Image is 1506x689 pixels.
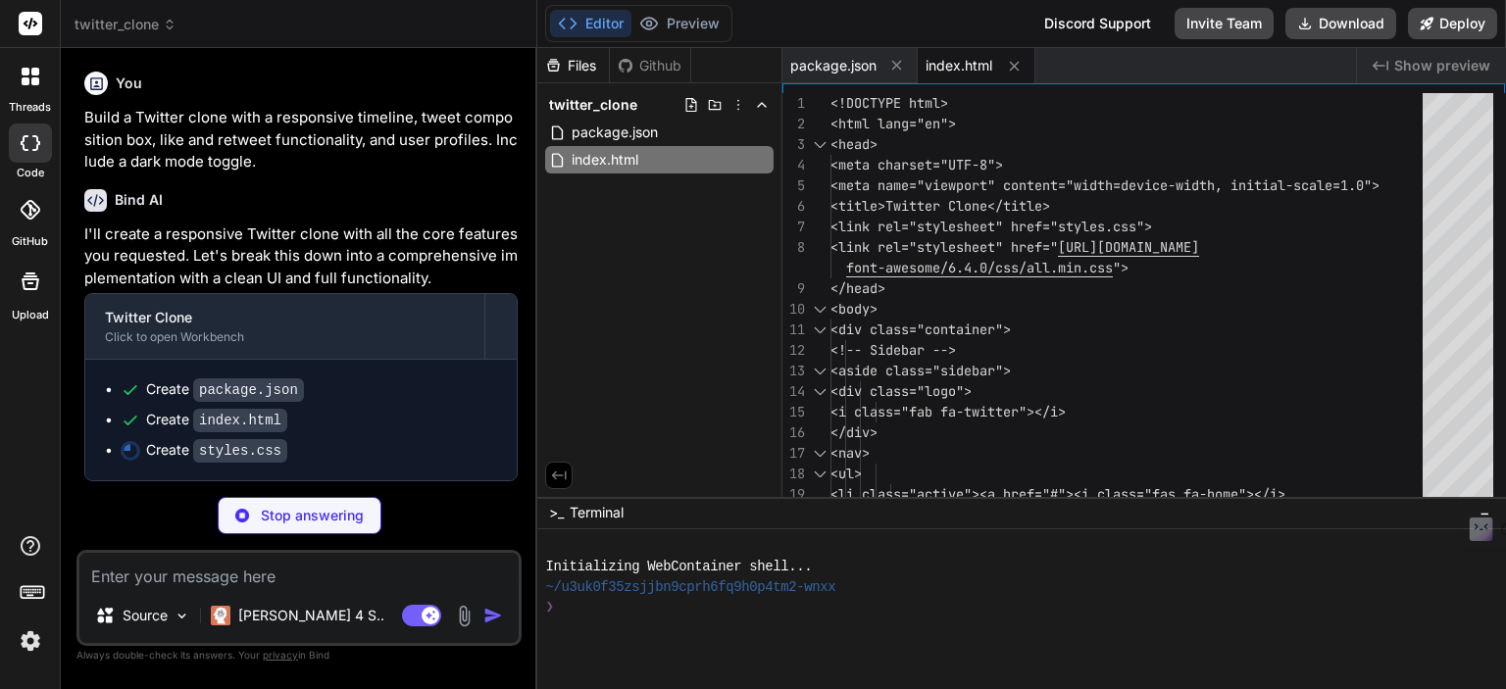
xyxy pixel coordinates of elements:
p: [PERSON_NAME] 4 S.. [238,606,384,625]
span: <ul> [830,465,862,482]
div: 9 [782,278,805,299]
button: Editor [550,10,631,37]
div: 19 [782,484,805,505]
p: Source [123,606,168,625]
code: index.html [193,409,287,432]
div: Create [146,410,287,430]
label: code [17,165,44,181]
div: 7 [782,217,805,237]
h6: You [116,74,142,93]
div: Click to collapse the range. [807,381,832,402]
div: Twitter Clone [105,308,465,327]
span: Initializing WebContainer shell... [545,557,812,576]
span: <html lang="en"> [830,115,956,132]
div: 5 [782,175,805,196]
div: Click to collapse the range. [807,320,832,340]
span: privacy [263,649,298,661]
div: 2 [782,114,805,134]
div: 8 [782,237,805,258]
div: Click to collapse the range. [807,134,832,155]
p: Stop answering [261,506,364,525]
span: Show preview [1394,56,1490,75]
span: <body> [830,300,878,318]
span: h, initial-scale=1.0"> [1207,176,1380,194]
div: 14 [782,381,805,402]
button: Preview [631,10,728,37]
label: GitHub [12,233,48,250]
div: 13 [782,361,805,381]
code: styles.css [193,439,287,463]
span: <meta charset="UTF-8"> [830,156,1003,173]
span: <i class="fab fa-twitter"></i> [830,403,1066,420]
span: <div class="logo"> [830,382,972,400]
span: twitter_clone [549,95,637,115]
span: <!DOCTYPE html> [830,94,948,112]
span: font-awesome/6.4.0/css/all.min.css [846,259,1113,276]
span: <nav> [830,444,870,462]
div: 1 [782,93,805,114]
span: <link rel="stylesheet" href="styles.css"> [830,218,1152,235]
div: 3 [782,134,805,155]
span: <li class="active"><a href="#"><i class= [830,485,1144,503]
span: [URL][DOMAIN_NAME] [1058,238,1199,256]
button: Twitter CloneClick to open Workbench [85,294,484,359]
div: Click to open Workbench [105,329,465,345]
span: ❯ [545,597,554,616]
div: Github [610,56,690,75]
div: 11 [782,320,805,340]
div: 18 [782,464,805,484]
p: Always double-check its answers. Your in Bind [76,646,522,664]
span: index.html [570,148,640,172]
span: ~/u3uk0f35zsjjbn9cprh6fq9h0p4tm2-wnxx [545,577,835,597]
span: <head> [830,135,878,153]
div: Create [146,379,304,400]
span: Terminal [570,503,624,522]
span: index.html [926,56,992,75]
button: Download [1285,8,1396,39]
img: settings [14,624,47,658]
label: threads [9,99,51,116]
span: </head> [830,279,885,297]
div: Click to collapse the range. [807,443,832,464]
div: Click to collapse the range. [807,299,832,320]
span: <!-- Sidebar --> [830,341,956,359]
button: Invite Team [1175,8,1274,39]
code: package.json [193,378,304,402]
h6: Bind AI [115,190,163,210]
span: <link rel="stylesheet" href=" [830,238,1058,256]
label: Upload [12,307,49,323]
div: 15 [782,402,805,422]
img: Claude 4 Sonnet [211,606,230,625]
span: <meta name="viewport" content="width=device-widt [830,176,1207,194]
span: "fas fa-home"></i> [1144,485,1285,503]
div: 16 [782,422,805,443]
div: Discord Support [1032,8,1163,39]
div: Create [146,440,287,461]
span: <aside class="sidebar"> [830,362,1011,379]
span: <div class="container"> [830,320,1011,338]
img: attachment [453,605,476,627]
div: 12 [782,340,805,361]
span: package.json [570,121,660,144]
div: 4 [782,155,805,175]
div: Click to collapse the range. [807,361,832,381]
div: 6 [782,196,805,217]
div: 10 [782,299,805,320]
span: >_ [549,503,564,522]
div: 17 [782,443,805,464]
span: </div> [830,423,878,441]
span: twitter_clone [75,15,176,34]
span: − [1480,503,1490,522]
img: Pick Models [174,608,190,624]
span: <title>Twitter Clone</title> [830,197,1050,215]
span: package.json [790,56,877,75]
div: Files [537,56,609,75]
p: I'll create a responsive Twitter clone with all the core features you requested. Let's break this... [84,223,518,290]
div: Click to collapse the range. [807,464,832,484]
button: Deploy [1408,8,1497,39]
img: icon [483,606,503,625]
p: Build a Twitter clone with a responsive timeline, tweet composition box, like and retweet functio... [84,107,518,173]
span: "> [1113,259,1129,276]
